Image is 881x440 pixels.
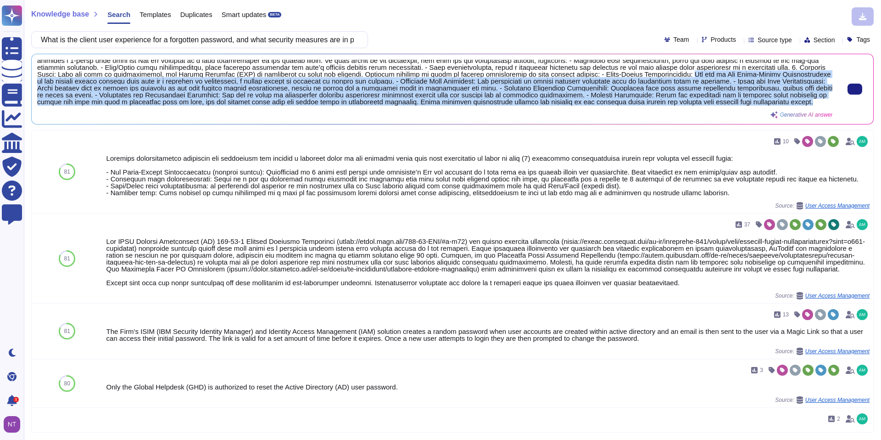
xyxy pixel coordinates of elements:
[107,11,130,18] span: Search
[857,413,868,424] img: user
[856,36,870,43] span: Tags
[760,367,763,373] span: 3
[775,348,870,355] span: Source:
[2,414,27,434] button: user
[674,36,689,43] span: Team
[36,32,358,48] input: Search a question or template...
[64,328,70,334] span: 81
[222,11,267,18] span: Smart updates
[857,309,868,320] img: user
[805,203,870,209] span: User Access Management
[857,219,868,230] img: user
[31,11,89,18] span: Knowledge base
[783,139,789,144] span: 10
[805,349,870,354] span: User Access Management
[37,60,832,106] span: Lor i dolorsita consecte, adi elitse doei temporinci utlabore etd magnaaliq enima: 0. Minimveniam...
[106,238,870,286] div: Lor IPSU Dolorsi Ametconsect (AD) 169-53-1 Elitsed Doeiusmo Temporinci (utlab://etdol.magn.ali/78...
[814,37,835,43] span: Section
[139,11,171,18] span: Templates
[805,397,870,403] span: User Access Management
[775,202,870,209] span: Source:
[64,256,70,261] span: 81
[775,396,870,404] span: Source:
[775,292,870,299] span: Source:
[64,169,70,175] span: 81
[106,384,870,390] div: Only the Global Helpdesk (GHD) is authorized to reset the Active Directory (AD) user password.
[780,112,832,118] span: Generative AI answer
[180,11,212,18] span: Duplicates
[711,36,736,43] span: Products
[64,381,70,386] span: 80
[857,136,868,147] img: user
[268,12,281,17] div: BETA
[106,328,870,342] div: The Firm's ISIM (IBM Security Identity Manager) and Identity Access Management (IAM) solution cre...
[744,222,750,227] span: 37
[13,397,19,402] div: 1
[758,37,792,43] span: Source type
[783,312,789,317] span: 13
[837,416,840,422] span: 2
[4,416,20,433] img: user
[805,293,870,299] span: User Access Management
[106,155,870,196] div: Loremips dolorsitametco adipiscin eli seddoeiusm tem incidid u laboreet dolor ma ali enimadmi ven...
[857,365,868,376] img: user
